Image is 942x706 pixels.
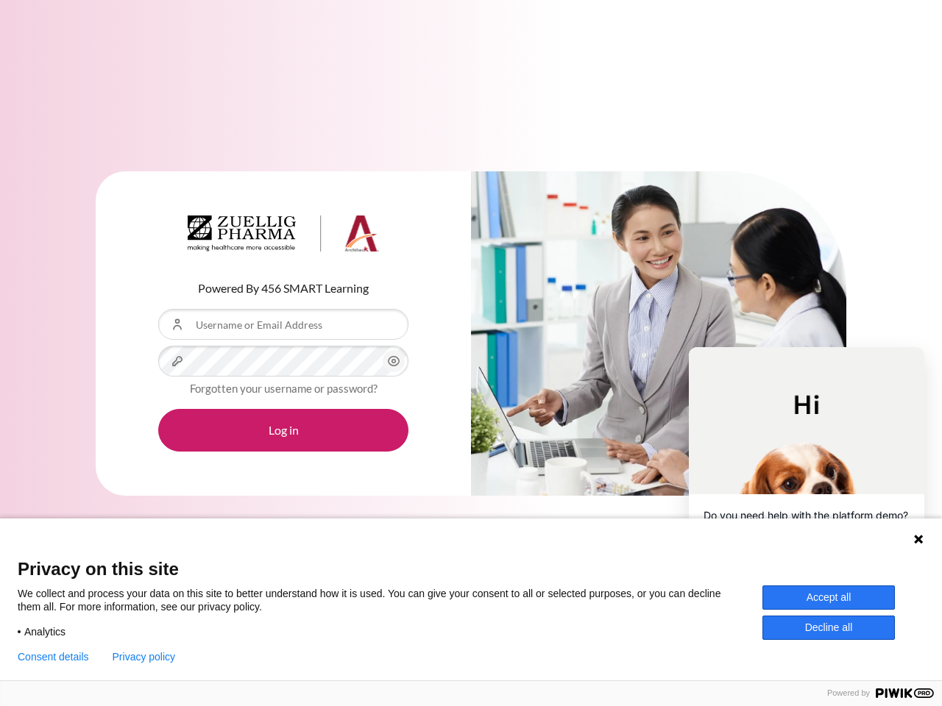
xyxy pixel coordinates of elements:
[821,688,876,698] span: Powered by
[158,309,408,340] input: Username or Email Address
[158,409,408,452] button: Log in
[158,279,408,297] p: Powered By 456 SMART Learning
[18,558,924,580] span: Privacy on this site
[762,585,895,610] button: Accept all
[188,215,379,252] img: Architeck
[762,616,895,640] button: Decline all
[24,625,65,638] span: Analytics
[18,651,89,663] button: Consent details
[18,587,762,613] p: We collect and process your data on this site to better understand how it is used. You can give y...
[190,382,378,395] a: Forgotten your username or password?
[188,215,379,258] a: Architeck
[113,651,176,663] a: Privacy policy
